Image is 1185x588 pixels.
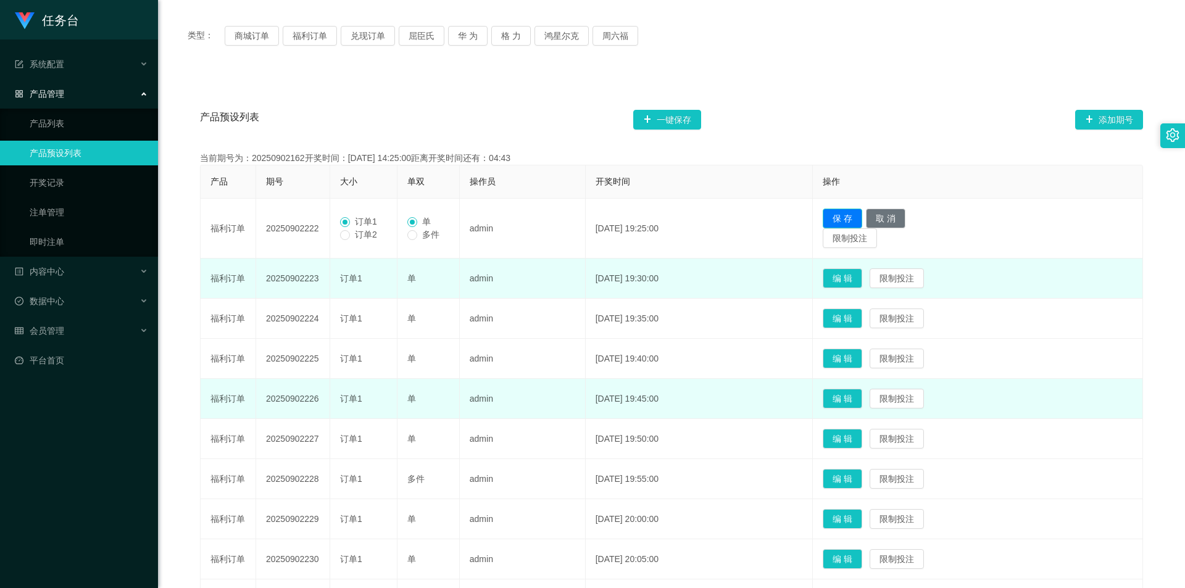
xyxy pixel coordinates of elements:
[823,228,877,248] button: 限制投注
[460,499,586,539] td: admin
[15,326,23,335] i: 图标: table
[15,296,64,306] span: 数据中心
[823,349,862,368] button: 编 辑
[870,389,924,408] button: 限制投注
[256,379,330,419] td: 20250902226
[592,26,638,46] button: 周六福
[266,176,283,186] span: 期号
[15,89,23,98] i: 图标: appstore-o
[491,26,531,46] button: 格 力
[823,176,840,186] span: 操作
[15,326,64,336] span: 会员管理
[42,1,79,40] h1: 任务台
[470,176,496,186] span: 操作员
[340,514,362,524] span: 订单1
[1166,128,1179,142] i: 图标: setting
[256,299,330,339] td: 20250902224
[586,459,813,499] td: [DATE] 19:55:00
[596,176,630,186] span: 开奖时间
[460,339,586,379] td: admin
[15,297,23,305] i: 图标: check-circle-o
[823,268,862,288] button: 编 辑
[210,176,228,186] span: 产品
[15,267,64,276] span: 内容中心
[15,15,79,25] a: 任务台
[633,110,701,130] button: 图标: plus一键保存
[870,429,924,449] button: 限制投注
[407,176,425,186] span: 单双
[870,509,924,529] button: 限制投注
[15,60,23,68] i: 图标: form
[870,549,924,569] button: 限制投注
[407,514,416,524] span: 单
[256,499,330,539] td: 20250902229
[201,379,256,419] td: 福利订单
[256,459,330,499] td: 20250902228
[586,259,813,299] td: [DATE] 19:30:00
[30,111,148,136] a: 产品列表
[586,499,813,539] td: [DATE] 20:00:00
[256,199,330,259] td: 20250902222
[460,419,586,459] td: admin
[407,554,416,564] span: 单
[823,509,862,529] button: 编 辑
[586,339,813,379] td: [DATE] 19:40:00
[586,299,813,339] td: [DATE] 19:35:00
[460,299,586,339] td: admin
[15,348,148,373] a: 图标: dashboard平台首页
[341,26,395,46] button: 兑现订单
[460,199,586,259] td: admin
[350,217,382,226] span: 订单1
[188,26,225,46] span: 类型：
[866,209,905,228] button: 取 消
[823,469,862,489] button: 编 辑
[15,89,64,99] span: 产品管理
[256,259,330,299] td: 20250902223
[417,230,444,239] span: 多件
[407,394,416,404] span: 单
[407,434,416,444] span: 单
[448,26,488,46] button: 华 为
[399,26,444,46] button: 屈臣氏
[823,549,862,569] button: 编 辑
[417,217,436,226] span: 单
[340,434,362,444] span: 订单1
[823,308,862,328] button: 编 辑
[30,170,148,195] a: 开奖记录
[256,419,330,459] td: 20250902227
[283,26,337,46] button: 福利订单
[586,199,813,259] td: [DATE] 19:25:00
[340,313,362,323] span: 订单1
[586,419,813,459] td: [DATE] 19:50:00
[870,349,924,368] button: 限制投注
[586,539,813,579] td: [DATE] 20:05:00
[1075,110,1143,130] button: 图标: plus添加期号
[870,308,924,328] button: 限制投注
[823,389,862,408] button: 编 辑
[534,26,589,46] button: 鸿星尔克
[350,230,382,239] span: 订单2
[407,273,416,283] span: 单
[340,394,362,404] span: 订单1
[870,268,924,288] button: 限制投注
[340,176,357,186] span: 大小
[870,469,924,489] button: 限制投注
[15,267,23,276] i: 图标: profile
[201,419,256,459] td: 福利订单
[340,554,362,564] span: 订单1
[407,354,416,363] span: 单
[340,354,362,363] span: 订单1
[200,152,1143,165] div: 当前期号为：20250902162开奖时间：[DATE] 14:25:00距离开奖时间还有：04:43
[30,141,148,165] a: 产品预设列表
[201,339,256,379] td: 福利订单
[256,339,330,379] td: 20250902225
[460,379,586,419] td: admin
[201,259,256,299] td: 福利订单
[256,539,330,579] td: 20250902230
[201,199,256,259] td: 福利订单
[823,209,862,228] button: 保 存
[460,459,586,499] td: admin
[407,474,425,484] span: 多件
[201,299,256,339] td: 福利订单
[225,26,279,46] button: 商城订单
